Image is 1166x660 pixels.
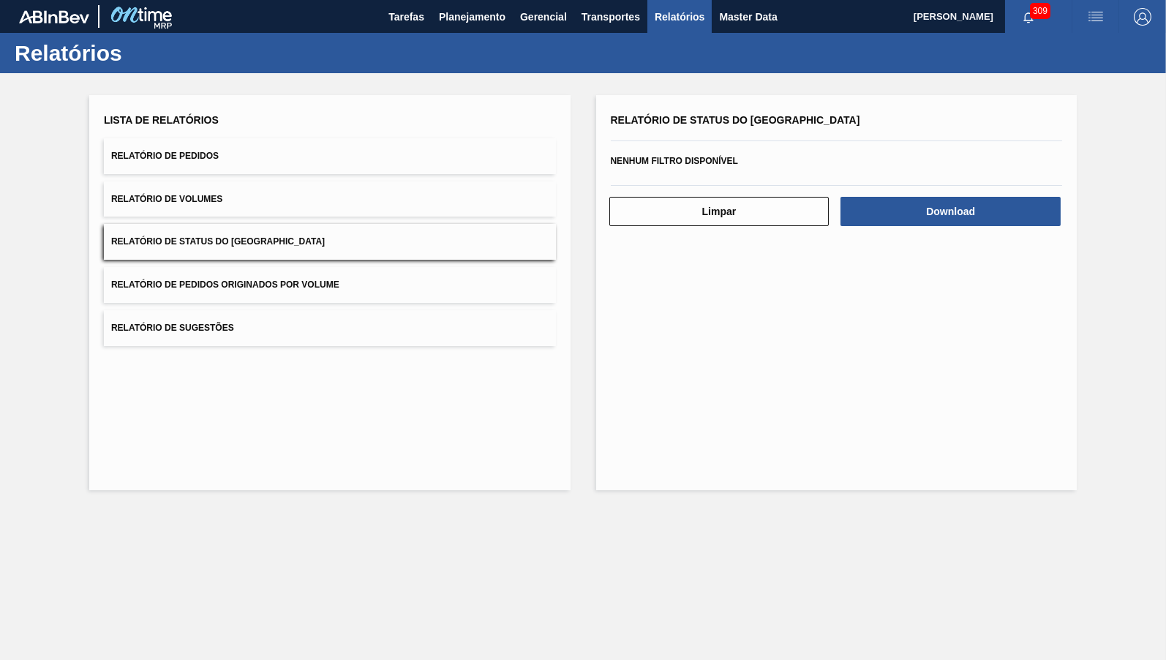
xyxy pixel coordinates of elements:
[111,323,234,333] span: Relatório de Sugestões
[104,181,556,217] button: Relatório de Volumes
[388,8,424,26] span: Tarefas
[19,10,89,23] img: TNhmsLtSVTkK8tSr43FrP2fwEKptu5GPRR3wAAAABJRU5ErkJggg==
[609,197,830,226] button: Limpar
[655,8,704,26] span: Relatórios
[611,156,738,166] span: Nenhum filtro disponível
[719,8,777,26] span: Master Data
[520,8,567,26] span: Gerencial
[111,151,219,161] span: Relatório de Pedidos
[439,8,505,26] span: Planejamento
[1030,3,1050,19] span: 309
[15,45,274,61] h1: Relatórios
[111,280,339,290] span: Relatório de Pedidos Originados por Volume
[582,8,640,26] span: Transportes
[104,224,556,260] button: Relatório de Status do [GEOGRAPHIC_DATA]
[611,114,860,126] span: Relatório de Status do [GEOGRAPHIC_DATA]
[104,114,219,126] span: Lista de Relatórios
[111,236,325,247] span: Relatório de Status do [GEOGRAPHIC_DATA]
[840,197,1061,226] button: Download
[104,138,556,174] button: Relatório de Pedidos
[1087,8,1105,26] img: userActions
[111,194,222,204] span: Relatório de Volumes
[104,310,556,346] button: Relatório de Sugestões
[1134,8,1151,26] img: Logout
[1005,7,1052,27] button: Notificações
[104,267,556,303] button: Relatório de Pedidos Originados por Volume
